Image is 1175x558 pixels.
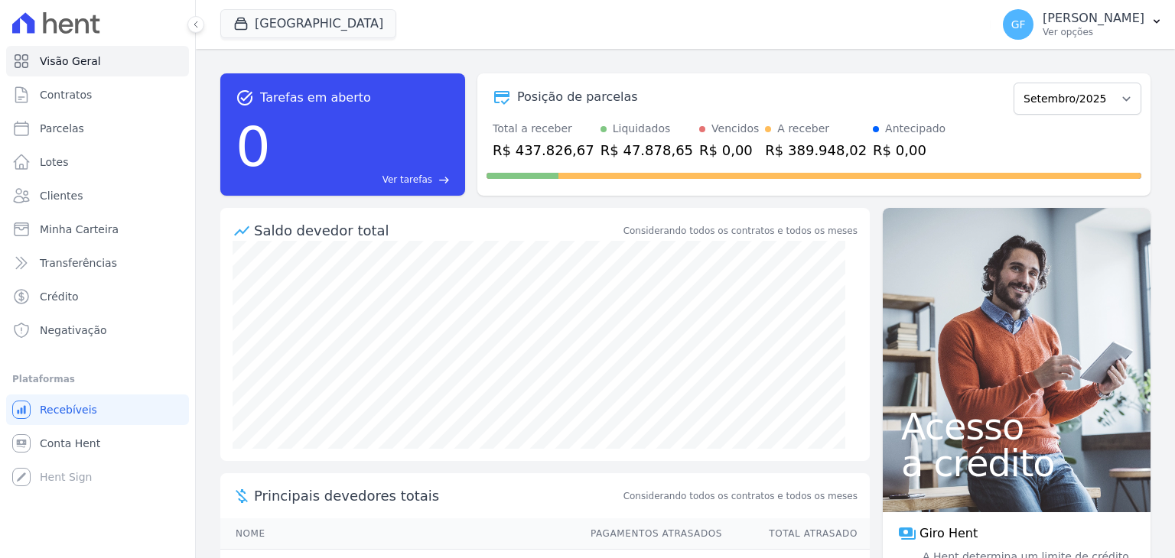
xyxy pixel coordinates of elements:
[1043,26,1144,38] p: Ver opções
[12,370,183,388] div: Plataformas
[40,436,100,451] span: Conta Hent
[901,445,1132,482] span: a crédito
[236,107,271,187] div: 0
[6,281,189,312] a: Crédito
[40,222,119,237] span: Minha Carteira
[517,88,638,106] div: Posição de parcelas
[6,394,189,425] a: Recebíveis
[236,89,254,107] span: task_alt
[6,79,189,110] a: Contratos
[6,248,189,278] a: Transferências
[438,174,450,186] span: east
[40,289,79,304] span: Crédito
[260,89,371,107] span: Tarefas em aberto
[220,518,576,550] th: Nome
[6,214,189,245] a: Minha Carteira
[254,220,620,241] div: Saldo devedor total
[6,315,189,346] a: Negativação
[6,147,189,177] a: Lotes
[40,87,92,102] span: Contratos
[623,224,858,238] div: Considerando todos os contratos e todos os meses
[220,9,396,38] button: [GEOGRAPHIC_DATA]
[699,140,759,161] div: R$ 0,00
[873,140,946,161] div: R$ 0,00
[919,524,978,543] span: Giro Hent
[711,121,759,137] div: Vencidos
[901,408,1132,445] span: Acesso
[493,140,594,161] div: R$ 437.826,67
[991,3,1175,46] button: GF [PERSON_NAME] Ver opções
[1043,11,1144,26] p: [PERSON_NAME]
[1011,19,1026,30] span: GF
[40,188,83,203] span: Clientes
[576,518,723,550] th: Pagamentos Atrasados
[277,173,450,187] a: Ver tarefas east
[493,121,594,137] div: Total a receber
[382,173,432,187] span: Ver tarefas
[777,121,829,137] div: A receber
[623,489,858,503] span: Considerando todos os contratos e todos os meses
[40,121,84,136] span: Parcelas
[6,180,189,211] a: Clientes
[254,485,620,506] span: Principais devedores totais
[40,255,117,271] span: Transferências
[613,121,671,137] div: Liquidados
[6,46,189,76] a: Visão Geral
[40,54,101,69] span: Visão Geral
[6,428,189,459] a: Conta Hent
[40,323,107,338] span: Negativação
[885,121,946,137] div: Antecipado
[6,113,189,144] a: Parcelas
[765,140,867,161] div: R$ 389.948,02
[723,518,870,550] th: Total Atrasado
[40,402,97,417] span: Recebíveis
[40,154,69,170] span: Lotes
[601,140,693,161] div: R$ 47.878,65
